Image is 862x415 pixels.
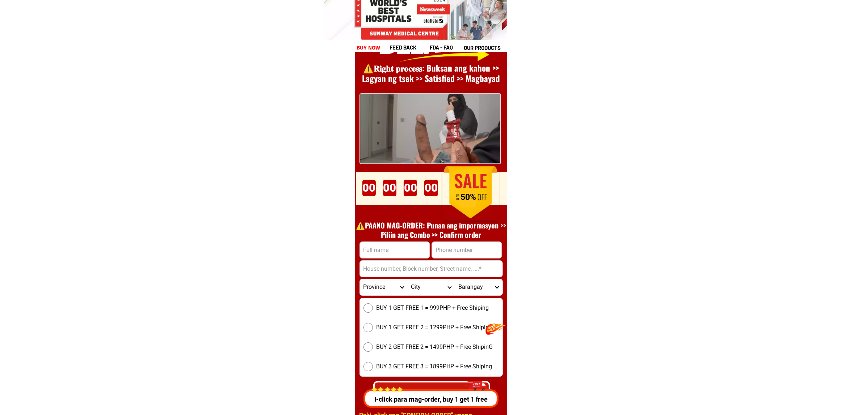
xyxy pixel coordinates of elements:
[450,192,487,202] h1: 50%
[360,279,407,295] select: Select province
[361,394,499,404] p: I-click para mag-order, buy 1 get 1 free
[377,362,492,371] span: BUY 3 GET FREE 3 = 1899PHP + Free Shiping
[360,242,430,258] input: Input full_name
[377,323,492,332] span: BUY 1 GET FREE 2 = 1299PHP + Free Shiping
[363,323,373,332] input: BUY 1 GET FREE 2 = 1299PHP + Free Shiping
[390,43,429,52] h1: feed back
[363,362,373,371] input: BUY 3 GET FREE 3 = 1899PHP + Free Shiping
[377,304,489,312] span: BUY 1 GET FREE 1 = 999PHP + Free Shiping
[455,279,502,295] select: Select commune
[357,44,380,52] h1: buy now
[377,343,493,351] span: BUY 2 GET FREE 2 = 1499PHP + Free ShipinG
[363,342,373,352] input: BUY 2 GET FREE 2 = 1499PHP + Free ShipinG
[407,279,455,295] select: Select district
[432,242,502,258] input: Input phone_number
[352,221,510,239] h1: ⚠️️PAANO MAG-ORDER: Punan ang impormasyon >> Piliin ang Combo >> Confirm order
[352,63,510,85] h1: ⚠️️𝐑𝐢𝐠𝐡𝐭 𝐩𝐫𝐨𝐜𝐞𝐬𝐬: Buksan ang kahon >> Lagyan ng tsek >> Satisfied >> Magbayad
[430,43,470,52] h1: fda - FAQ
[363,303,373,313] input: BUY 1 GET FREE 1 = 999PHP + Free Shiping
[360,261,503,277] input: Input address
[381,168,495,199] h1: ORDER DITO
[464,44,506,52] h1: our products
